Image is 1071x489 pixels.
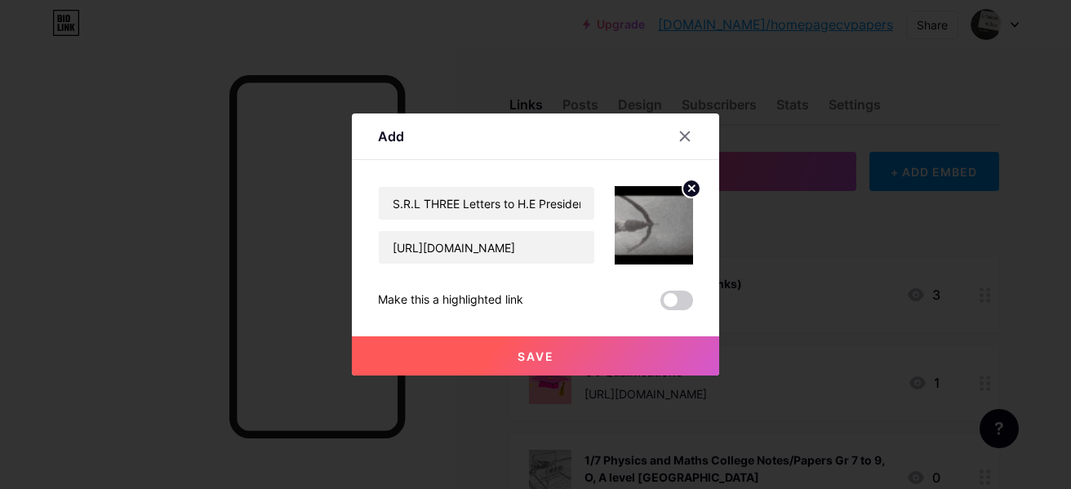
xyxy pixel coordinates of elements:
[379,187,594,220] input: Title
[378,291,523,310] div: Make this a highlighted link
[378,127,404,146] div: Add
[352,336,719,376] button: Save
[615,186,693,265] img: link_thumbnail
[379,231,594,264] input: URL
[518,349,554,363] span: Save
